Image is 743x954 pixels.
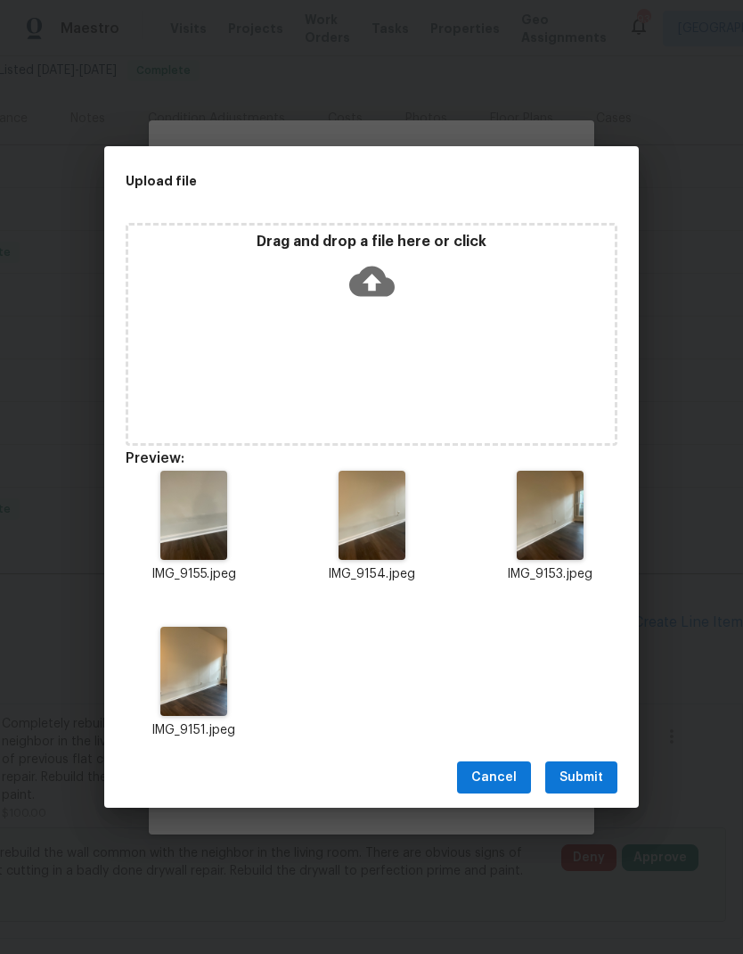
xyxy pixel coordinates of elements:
[545,761,617,794] button: Submit
[517,471,584,560] img: 9k=
[160,471,227,560] img: 2Q==
[128,233,615,251] p: Drag and drop a file here or click
[126,565,261,584] p: IMG_9155.jpeg
[126,721,261,740] p: IMG_9151.jpeg
[457,761,531,794] button: Cancel
[339,471,405,560] img: 9k=
[482,565,617,584] p: IMG_9153.jpeg
[304,565,439,584] p: IMG_9154.jpeg
[559,767,603,789] span: Submit
[160,627,227,716] img: 2Q==
[471,767,517,789] span: Cancel
[126,171,537,191] h2: Upload file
